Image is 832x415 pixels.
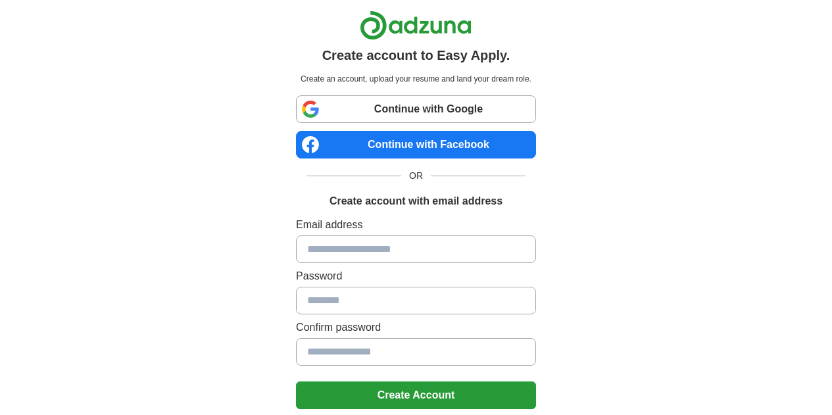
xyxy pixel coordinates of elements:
h1: Create account with email address [330,193,502,209]
img: Adzuna logo [360,11,472,40]
button: Create Account [296,381,536,409]
a: Continue with Google [296,95,536,123]
span: OR [401,169,431,183]
p: Create an account, upload your resume and land your dream role. [299,73,533,85]
label: Password [296,268,536,284]
label: Confirm password [296,320,536,335]
a: Continue with Facebook [296,131,536,159]
label: Email address [296,217,536,233]
h1: Create account to Easy Apply. [322,45,510,65]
